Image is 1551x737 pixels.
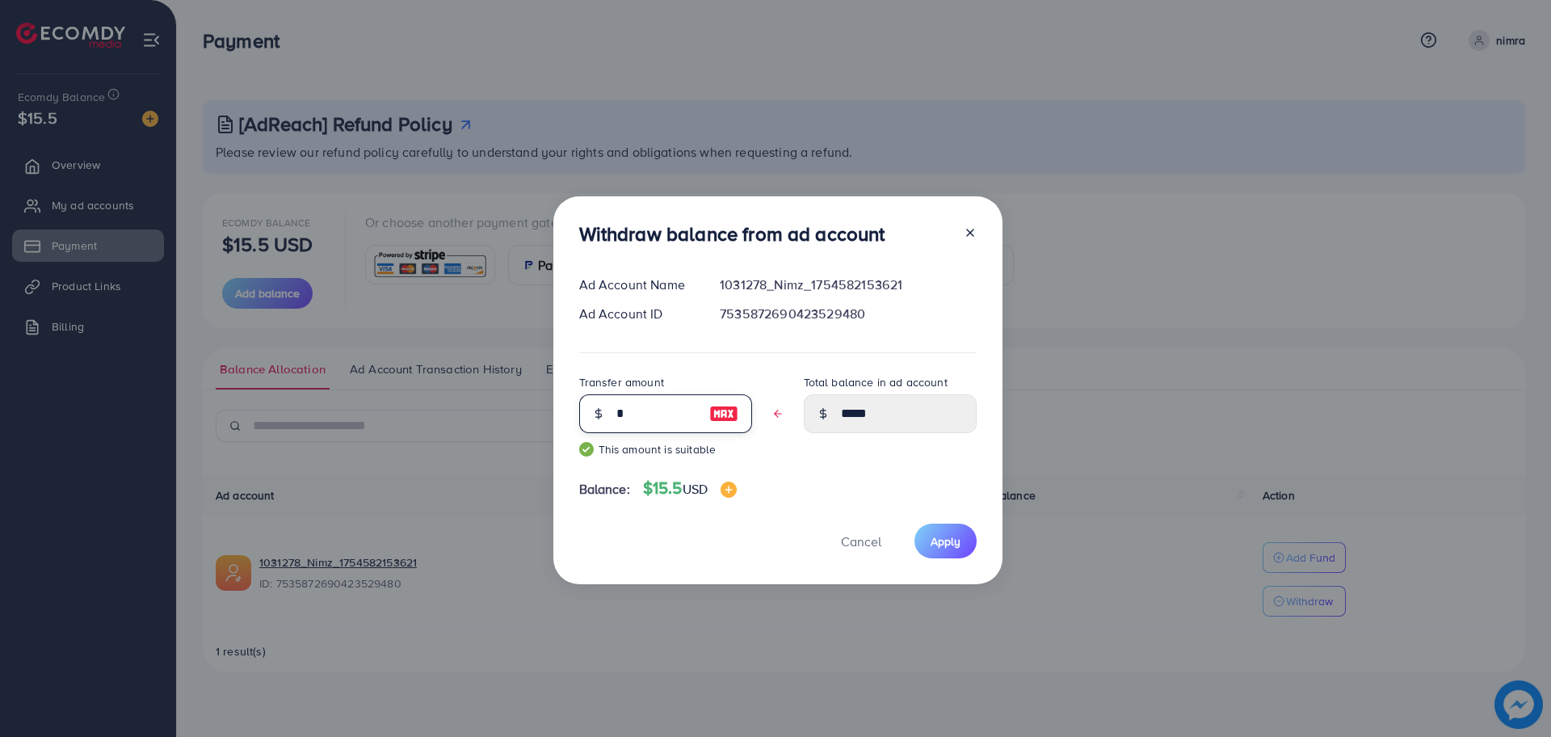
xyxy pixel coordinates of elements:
img: image [709,404,738,423]
span: Cancel [841,533,881,550]
h3: Withdraw balance from ad account [579,222,885,246]
img: image [721,482,737,498]
div: Ad Account ID [566,305,708,323]
img: guide [579,442,594,457]
div: Ad Account Name [566,276,708,294]
h4: $15.5 [643,478,737,499]
div: 7535872690423529480 [707,305,989,323]
div: 1031278_Nimz_1754582153621 [707,276,989,294]
span: USD [683,480,708,498]
button: Apply [914,524,977,558]
label: Total balance in ad account [804,374,948,390]
span: Balance: [579,480,630,499]
button: Cancel [821,524,902,558]
span: Apply [931,533,960,550]
small: This amount is suitable [579,441,752,457]
label: Transfer amount [579,374,664,390]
